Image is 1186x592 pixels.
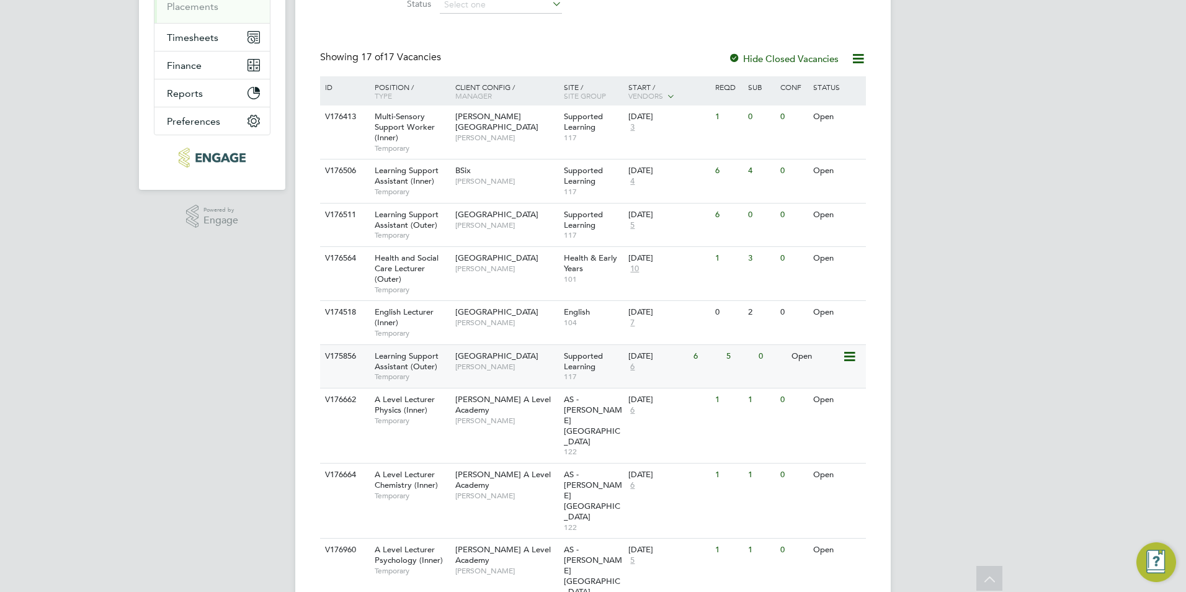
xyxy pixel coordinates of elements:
span: Temporary [375,328,449,338]
div: 5 [723,345,756,368]
span: 4 [628,176,636,187]
div: Open [810,105,864,128]
span: [PERSON_NAME] [455,318,558,328]
span: A Level Lecturer Physics (Inner) [375,394,435,415]
div: [DATE] [628,210,709,220]
span: 6 [628,405,636,416]
span: [GEOGRAPHIC_DATA] [455,351,538,361]
span: 122 [564,522,623,532]
div: Position / [365,76,452,106]
div: 6 [712,159,744,182]
span: English [564,307,590,317]
div: Open [810,301,864,324]
span: Temporary [375,416,449,426]
div: [DATE] [628,470,709,480]
span: 7 [628,318,636,328]
span: 5 [628,555,636,566]
span: Timesheets [167,32,218,43]
span: [PERSON_NAME] A Level Academy [455,394,551,415]
div: 1 [712,539,744,562]
button: Timesheets [154,24,270,51]
span: [GEOGRAPHIC_DATA] [455,253,538,263]
a: Placements [167,1,218,12]
span: [PERSON_NAME] [455,220,558,230]
div: 0 [745,105,777,128]
span: Temporary [375,372,449,382]
div: Open [810,388,864,411]
span: Manager [455,91,492,101]
span: 17 Vacancies [361,51,441,63]
div: 0 [777,464,809,487]
div: V175856 [322,345,365,368]
div: V176506 [322,159,365,182]
div: [DATE] [628,395,709,405]
span: Multi-Sensory Support Worker (Inner) [375,111,435,143]
span: [PERSON_NAME] [455,491,558,501]
div: 0 [777,388,809,411]
div: 1 [745,388,777,411]
div: 0 [777,301,809,324]
div: [DATE] [628,307,709,318]
span: A Level Lecturer Psychology (Inner) [375,544,443,565]
span: 5 [628,220,636,231]
span: [PERSON_NAME] A Level Academy [455,469,551,490]
span: Supported Learning [564,165,603,186]
div: [DATE] [628,253,709,264]
span: Learning Support Assistant (Inner) [375,165,439,186]
div: 0 [777,159,809,182]
span: Temporary [375,285,449,295]
button: Engage Resource Center [1136,542,1176,582]
div: Open [810,159,864,182]
span: A Level Lecturer Chemistry (Inner) [375,469,438,490]
label: Hide Closed Vacancies [728,53,839,65]
span: Powered by [203,205,238,215]
span: 3 [628,122,636,133]
span: Health & Early Years [564,253,617,274]
div: 1 [712,388,744,411]
span: Finance [167,60,202,71]
div: V176664 [322,464,365,487]
span: Engage [203,215,238,226]
span: Learning Support Assistant (Outer) [375,351,439,372]
div: V176511 [322,204,365,226]
span: 117 [564,133,623,143]
div: 1 [745,539,777,562]
div: Open [810,539,864,562]
span: [PERSON_NAME] [455,416,558,426]
div: V174518 [322,301,365,324]
div: V176662 [322,388,365,411]
div: 1 [712,464,744,487]
span: Reports [167,87,203,99]
div: 0 [712,301,744,324]
span: 101 [564,274,623,284]
span: [PERSON_NAME] [455,566,558,576]
span: Supported Learning [564,209,603,230]
div: ID [322,76,365,97]
div: 6 [712,204,744,226]
div: [DATE] [628,545,709,555]
span: 117 [564,230,623,240]
button: Finance [154,52,270,79]
button: Preferences [154,107,270,135]
span: Vendors [628,91,663,101]
span: [PERSON_NAME] [455,133,558,143]
span: 6 [628,480,636,491]
a: Go to home page [154,148,270,168]
span: Preferences [167,115,220,127]
div: 0 [777,204,809,226]
span: 122 [564,447,623,457]
div: [DATE] [628,166,709,176]
span: AS - [PERSON_NAME][GEOGRAPHIC_DATA] [564,394,622,447]
span: Health and Social Care Lecturer (Outer) [375,253,439,284]
button: Reports [154,79,270,107]
div: 0 [745,204,777,226]
span: [PERSON_NAME] [455,362,558,372]
span: 117 [564,372,623,382]
div: [DATE] [628,351,687,362]
span: BSix [455,165,471,176]
div: 1 [712,105,744,128]
div: V176413 [322,105,365,128]
span: [PERSON_NAME] [455,176,558,186]
span: English Lecturer (Inner) [375,307,434,328]
div: 4 [745,159,777,182]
